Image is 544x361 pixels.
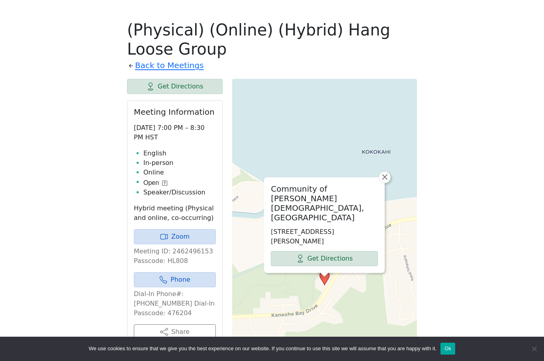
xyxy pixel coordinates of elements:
a: Zoom [134,229,216,244]
p: Meeting ID: 2462496153 Passcode: HL808 [134,247,216,266]
a: Get Directions [271,251,378,266]
button: Open [143,178,167,188]
span: No [530,345,538,353]
li: English [143,149,216,158]
h2: Community of [PERSON_NAME][DEMOGRAPHIC_DATA], [GEOGRAPHIC_DATA] [271,184,378,222]
a: Get Directions [127,79,223,94]
p: [DATE] 7:00 PM – 8:30 PM HST [134,123,216,142]
h1: (Physical) (Online) (Hybrid) Hang Loose Group [127,20,417,59]
li: Speaker/Discussion [143,188,216,197]
p: Dial-In Phone#: [PHONE_NUMBER] Dial-In Passcode: 476204 [134,289,216,318]
p: [STREET_ADDRESS][PERSON_NAME] [271,227,378,246]
p: Hybrid meeting (Physical and online, co-occurring) [134,204,216,223]
li: In-person [143,158,216,168]
span: Open [143,178,159,188]
span: × [381,172,389,182]
span: We use cookies to ensure that we give you the best experience on our website. If you continue to ... [89,345,436,353]
button: Share [134,324,216,339]
button: Ok [440,343,455,355]
a: Phone [134,272,216,287]
a: Close popup [379,171,391,183]
a: Back to Meetings [135,59,204,73]
li: Online [143,168,216,177]
h2: Meeting Information [134,107,216,117]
